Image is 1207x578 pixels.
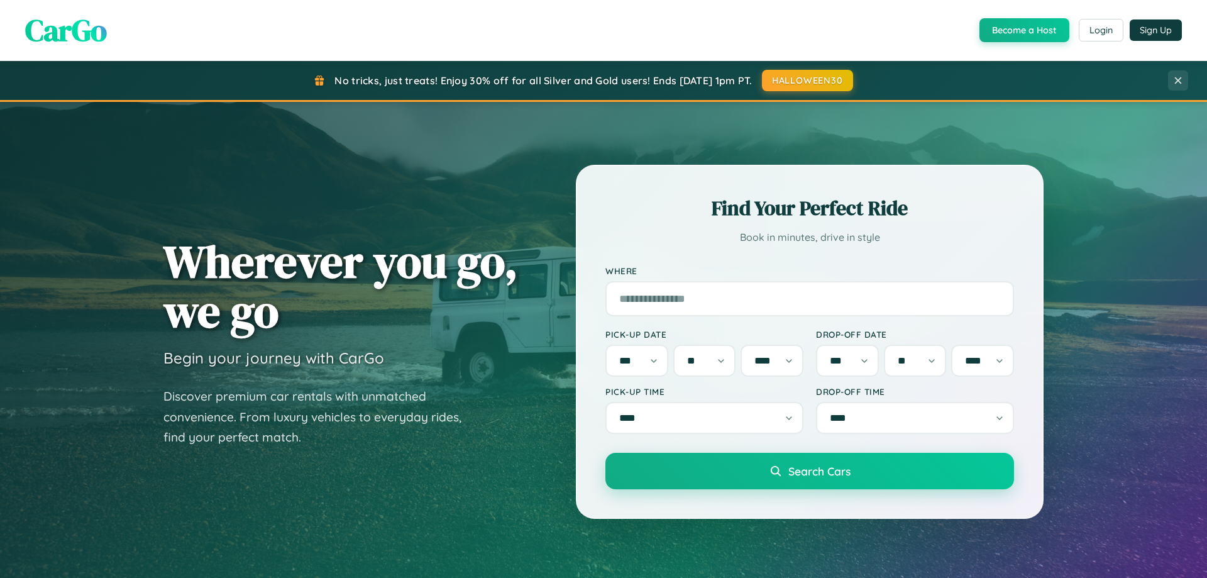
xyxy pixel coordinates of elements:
[163,236,518,336] h1: Wherever you go, we go
[1130,19,1182,41] button: Sign Up
[605,265,1014,276] label: Where
[163,348,384,367] h3: Begin your journey with CarGo
[788,464,851,478] span: Search Cars
[762,70,853,91] button: HALLOWEEN30
[1079,19,1123,42] button: Login
[816,386,1014,397] label: Drop-off Time
[979,18,1069,42] button: Become a Host
[605,228,1014,247] p: Book in minutes, drive in style
[605,386,803,397] label: Pick-up Time
[163,386,478,448] p: Discover premium car rentals with unmatched convenience. From luxury vehicles to everyday rides, ...
[25,9,107,51] span: CarGo
[605,453,1014,489] button: Search Cars
[816,329,1014,340] label: Drop-off Date
[605,329,803,340] label: Pick-up Date
[605,194,1014,222] h2: Find Your Perfect Ride
[334,74,752,87] span: No tricks, just treats! Enjoy 30% off for all Silver and Gold users! Ends [DATE] 1pm PT.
